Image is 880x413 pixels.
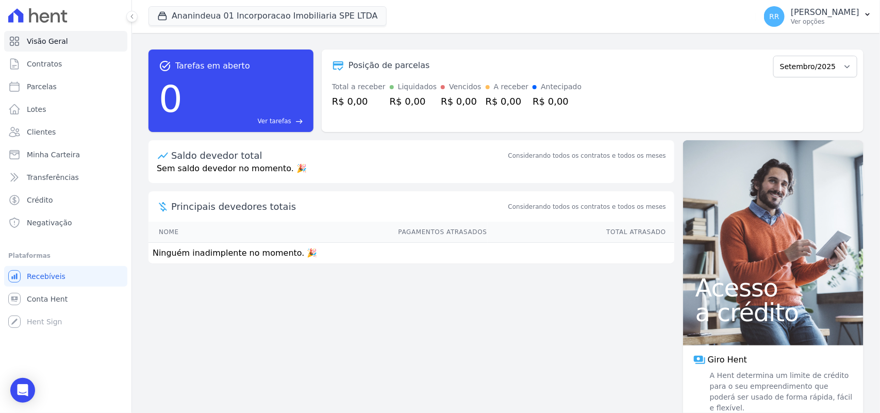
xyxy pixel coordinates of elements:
[398,81,437,92] div: Liquidados
[4,190,127,210] a: Crédito
[494,81,529,92] div: A receber
[27,59,62,69] span: Contratos
[4,76,127,97] a: Parcelas
[695,275,851,300] span: Acesso
[4,54,127,74] a: Contratos
[4,266,127,287] a: Recebíveis
[27,195,53,205] span: Crédito
[332,94,386,108] div: R$ 0,00
[171,200,506,213] span: Principais devedores totais
[348,59,430,72] div: Posição de parcelas
[4,31,127,52] a: Visão Geral
[27,218,72,228] span: Negativação
[187,117,303,126] a: Ver tarefas east
[541,81,582,92] div: Antecipado
[4,289,127,309] a: Conta Hent
[27,127,56,137] span: Clientes
[27,150,80,160] span: Minha Carteira
[159,72,182,126] div: 0
[4,122,127,142] a: Clientes
[791,18,859,26] p: Ver opções
[4,144,127,165] a: Minha Carteira
[27,172,79,183] span: Transferências
[708,354,747,366] span: Giro Hent
[756,2,880,31] button: RR [PERSON_NAME] Ver opções
[148,243,674,264] td: Ninguém inadimplente no momento. 🎉
[449,81,481,92] div: Vencidos
[8,250,123,262] div: Plataformas
[27,294,68,304] span: Conta Hent
[390,94,437,108] div: R$ 0,00
[148,162,674,183] p: Sem saldo devedor no momento. 🎉
[27,271,65,282] span: Recebíveis
[4,99,127,120] a: Lotes
[10,378,35,403] div: Open Intercom Messenger
[27,36,68,46] span: Visão Geral
[486,94,529,108] div: R$ 0,00
[258,117,291,126] span: Ver tarefas
[769,13,779,20] span: RR
[4,167,127,188] a: Transferências
[508,151,666,160] div: Considerando todos os contratos e todos os meses
[533,94,582,108] div: R$ 0,00
[27,104,46,114] span: Lotes
[695,300,851,325] span: a crédito
[791,7,859,18] p: [PERSON_NAME]
[159,60,171,72] span: task_alt
[171,148,506,162] div: Saldo devedor total
[488,222,674,243] th: Total Atrasado
[295,118,303,125] span: east
[148,222,242,243] th: Nome
[242,222,487,243] th: Pagamentos Atrasados
[332,81,386,92] div: Total a receber
[148,6,387,26] button: Ananindeua 01 Incorporacao Imobiliaria SPE LTDA
[508,202,666,211] span: Considerando todos os contratos e todos os meses
[441,94,481,108] div: R$ 0,00
[4,212,127,233] a: Negativação
[27,81,57,92] span: Parcelas
[175,60,250,72] span: Tarefas em aberto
